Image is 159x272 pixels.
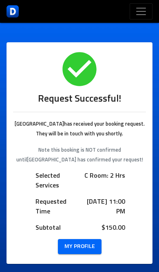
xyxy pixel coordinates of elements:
div: Requested Time [35,197,80,216]
div: $150.00 [79,223,135,233]
img: Logo [7,5,19,17]
div: Selected Services [35,171,80,190]
div: C Room: 2 Hrs [79,171,125,181]
small: [GEOGRAPHIC_DATA] has received your booking request. They will be in touch with you shortly. [15,122,145,137]
button: Toggle navigation [130,3,152,20]
time: [DATE] 11:00 PM [87,198,125,215]
h5: Request Successful! [13,92,146,105]
a: My Profile [58,239,102,254]
a: Logo [7,3,19,20]
small: Note this booking is NOT confirmed until [GEOGRAPHIC_DATA] has confirmed your request! [16,148,143,163]
div: Subtotal [35,223,80,233]
span: My Profile [64,242,95,252]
